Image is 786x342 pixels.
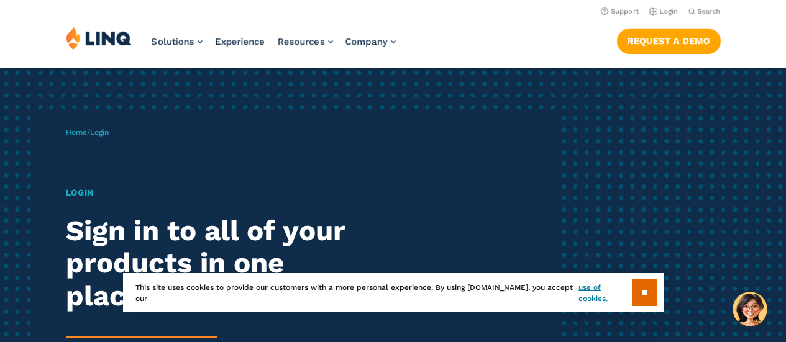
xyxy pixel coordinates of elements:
[345,36,388,47] span: Company
[278,36,333,47] a: Resources
[578,282,631,304] a: use of cookies.
[152,36,203,47] a: Solutions
[66,26,132,50] img: LINQ | K‑12 Software
[278,36,325,47] span: Resources
[152,36,194,47] span: Solutions
[617,26,721,53] nav: Button Navigation
[66,128,109,137] span: /
[123,273,664,312] div: This site uses cookies to provide our customers with a more personal experience. By using [DOMAIN...
[649,7,679,16] a: Login
[345,36,396,47] a: Company
[66,128,87,137] a: Home
[698,7,721,16] span: Search
[601,7,639,16] a: Support
[617,29,721,53] a: Request a Demo
[733,292,767,326] button: Hello, have a question? Let’s chat.
[90,128,109,137] span: Login
[66,186,368,199] h1: Login
[152,26,396,67] nav: Primary Navigation
[66,215,368,313] h2: Sign in to all of your products in one place.
[215,36,265,47] a: Experience
[688,7,721,16] button: Open Search Bar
